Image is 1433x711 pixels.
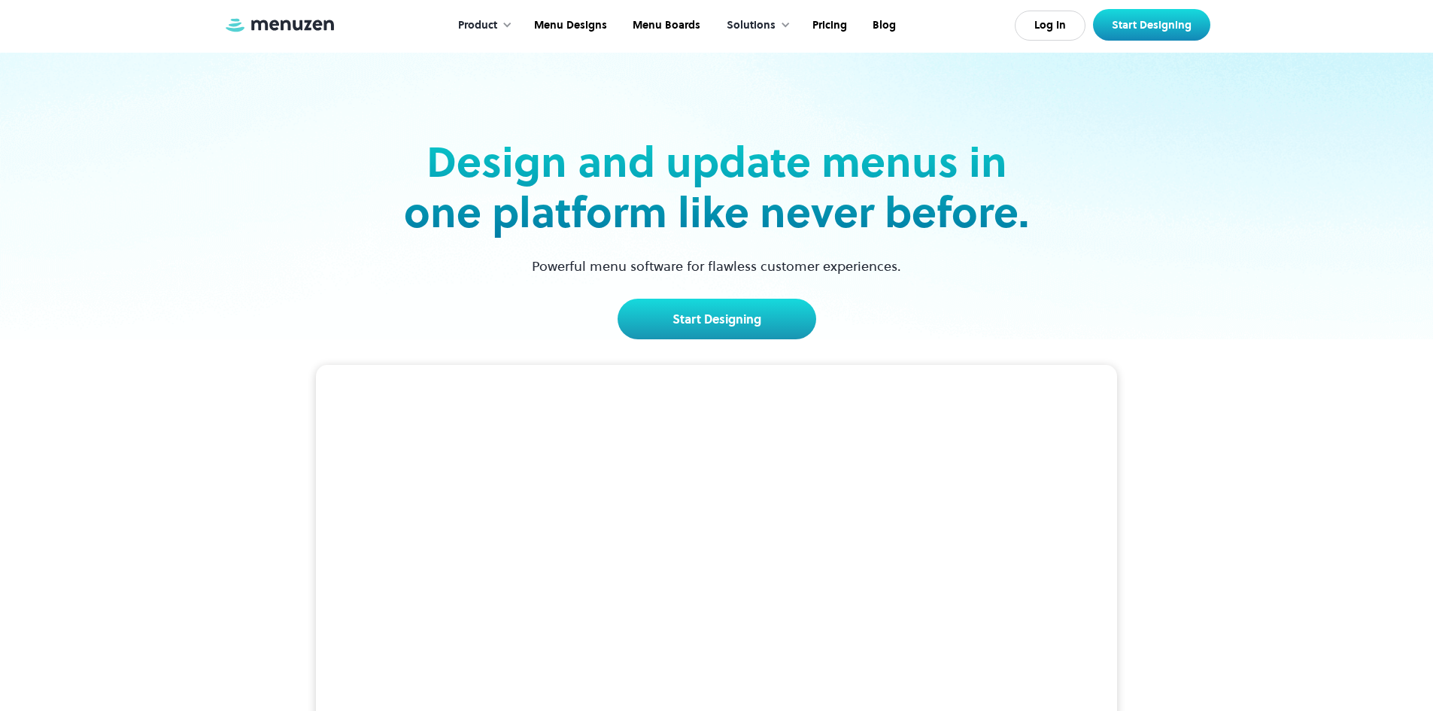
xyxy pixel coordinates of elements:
div: Solutions [727,17,776,34]
p: Powerful menu software for flawless customer experiences. [513,256,920,276]
div: Product [443,2,520,49]
div: Solutions [712,2,798,49]
a: Pricing [798,2,858,49]
a: Log In [1015,11,1085,41]
h2: Design and update menus in one platform like never before. [399,137,1034,238]
a: Menu Designs [520,2,618,49]
a: Blog [858,2,907,49]
a: Menu Boards [618,2,712,49]
div: Product [458,17,497,34]
a: Start Designing [1093,9,1210,41]
a: Start Designing [618,299,816,339]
